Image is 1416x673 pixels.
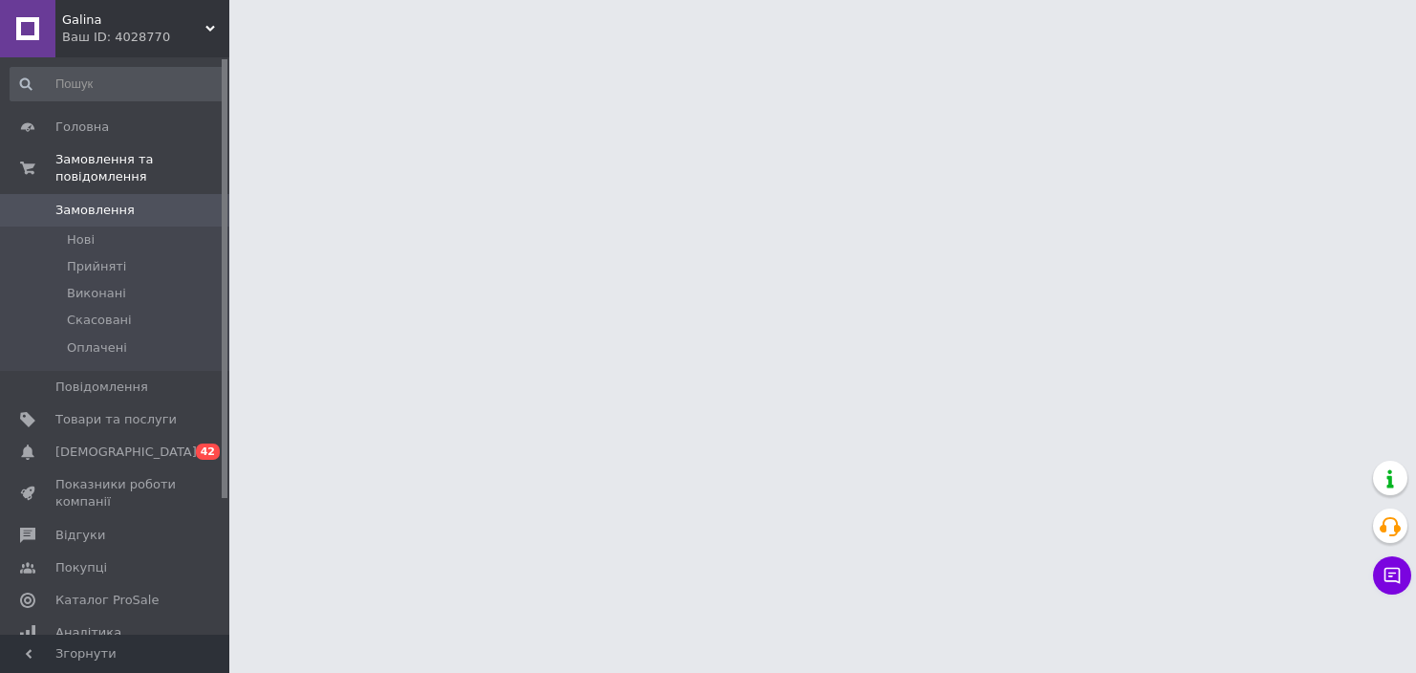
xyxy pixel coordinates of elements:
[55,624,121,641] span: Аналітика
[67,231,95,249] span: Нові
[55,592,159,609] span: Каталог ProSale
[55,411,177,428] span: Товари та послуги
[55,559,107,576] span: Покупці
[67,312,132,329] span: Скасовані
[67,258,126,275] span: Прийняті
[196,444,220,460] span: 42
[55,151,229,185] span: Замовлення та повідомлення
[55,444,197,461] span: [DEMOGRAPHIC_DATA]
[62,11,205,29] span: Galina
[67,285,126,302] span: Виконані
[55,379,148,396] span: Повідомлення
[55,527,105,544] span: Відгуки
[67,339,127,357] span: Оплачені
[1373,556,1411,595] button: Чат з покупцем
[55,119,109,136] span: Головна
[10,67,225,101] input: Пошук
[62,29,229,46] div: Ваш ID: 4028770
[55,476,177,510] span: Показники роботи компанії
[55,202,135,219] span: Замовлення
